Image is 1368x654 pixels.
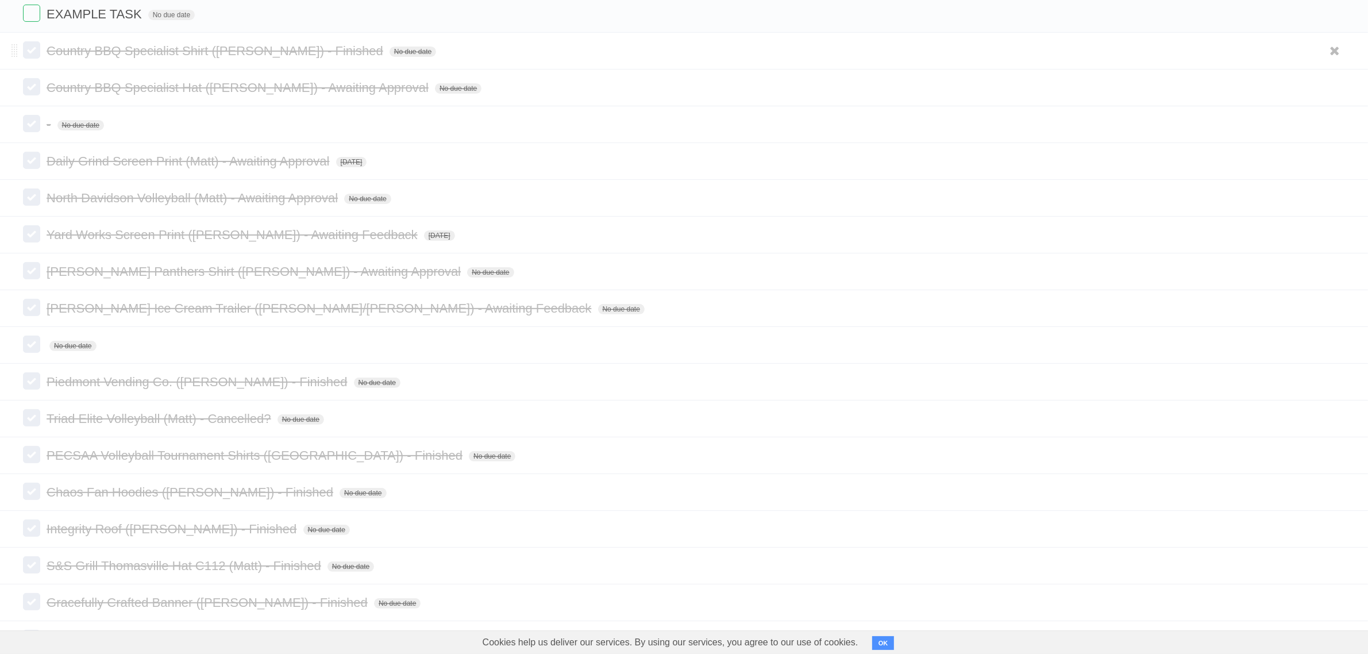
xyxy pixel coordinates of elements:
[47,448,465,463] span: PECSAA Volleyball Tournament Shirts ([GEOGRAPHIC_DATA]) - Finished
[47,154,332,168] span: Daily Grind Screen Print (Matt) - Awaiting Approval
[23,336,40,353] label: Done
[390,47,436,57] span: No due date
[47,522,299,536] span: Integrity Roof ([PERSON_NAME]) - Finished
[47,7,144,21] span: EXAMPLE TASK
[47,411,273,426] span: Triad Elite Volleyball (Matt) - Cancelled?
[23,520,40,537] label: Done
[47,117,53,132] span: -
[303,525,350,535] span: No due date
[23,115,40,132] label: Done
[872,636,895,650] button: OK
[23,409,40,426] label: Done
[278,414,324,425] span: No due date
[471,631,870,654] span: Cookies help us deliver our services. By using our services, you agree to our use of cookies.
[336,157,367,167] span: [DATE]
[23,5,40,22] label: Done
[47,44,386,58] span: Country BBQ Specialist Shirt ([PERSON_NAME]) - Finished
[424,230,455,241] span: [DATE]
[23,262,40,279] label: Done
[23,483,40,500] label: Done
[23,152,40,169] label: Done
[57,120,104,130] span: No due date
[23,630,40,647] label: Done
[354,378,400,388] span: No due date
[23,556,40,574] label: Done
[47,485,336,499] span: Chaos Fan Hoodies ([PERSON_NAME]) - Finished
[23,41,40,59] label: Done
[340,488,386,498] span: No due date
[148,10,195,20] span: No due date
[47,595,371,610] span: Gracefully Crafted Banner ([PERSON_NAME]) - Finished
[23,446,40,463] label: Done
[47,228,421,242] span: Yard Works Screen Print ([PERSON_NAME]) - Awaiting Feedback
[23,299,40,316] label: Done
[469,451,515,461] span: No due date
[327,561,374,572] span: No due date
[47,301,594,316] span: [PERSON_NAME] Ice Cream Trailer ([PERSON_NAME]/[PERSON_NAME]) - Awaiting Feedback
[47,191,341,205] span: North Davidson Volleyball (Matt) - Awaiting Approval
[374,598,421,609] span: No due date
[467,267,514,278] span: No due date
[23,372,40,390] label: Done
[23,593,40,610] label: Done
[344,194,391,204] span: No due date
[49,341,96,351] span: No due date
[435,83,481,94] span: No due date
[23,188,40,206] label: Done
[23,78,40,95] label: Done
[47,375,350,389] span: Piedmont Vending Co. ([PERSON_NAME]) - Finished
[47,264,464,279] span: [PERSON_NAME] Panthers Shirt ([PERSON_NAME]) - Awaiting Approval
[47,559,324,573] span: S&S Grill Thomasville Hat C112 (Matt) - Finished
[47,80,431,95] span: Country BBQ Specialist Hat ([PERSON_NAME]) - Awaiting Approval
[598,304,645,314] span: No due date
[23,225,40,243] label: Done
